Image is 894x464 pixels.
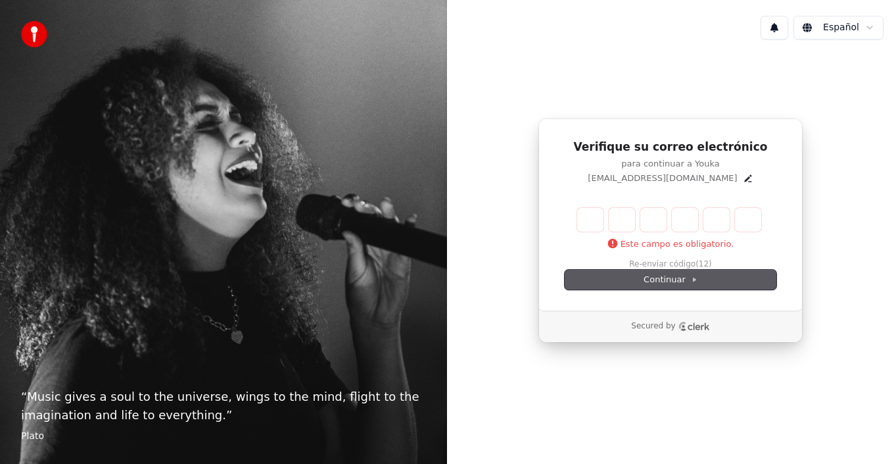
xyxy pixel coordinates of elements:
p: para continuar a Youka [565,158,776,170]
button: Edit [743,173,753,184]
a: Clerk logo [678,322,710,331]
div: Verification code input [575,205,764,234]
span: Continuar [644,274,697,286]
button: Continuar [565,270,776,290]
h1: Verifique su correo electrónico [565,140,776,155]
footer: Plato [21,430,426,443]
p: “ Music gives a soul to the universe, wings to the mind, flight to the imagination and life to ev... [21,388,426,425]
p: Secured by [631,321,675,332]
img: youka [21,21,47,47]
p: Este campo es obligatorio. [607,238,734,250]
p: [EMAIL_ADDRESS][DOMAIN_NAME] [588,172,737,184]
